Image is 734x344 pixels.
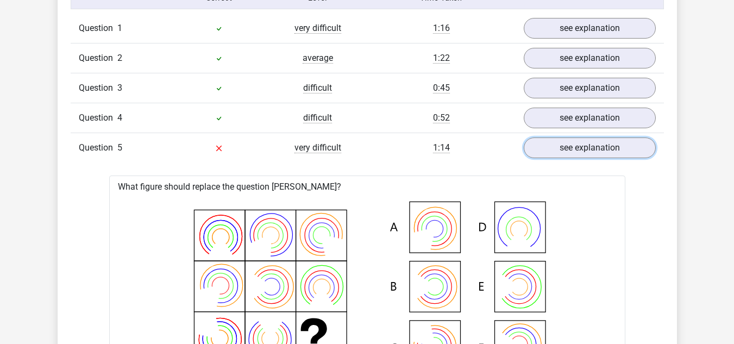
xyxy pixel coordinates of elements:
span: 5 [117,142,122,153]
span: very difficult [294,142,341,153]
span: 0:45 [433,83,450,93]
span: Question [79,111,117,124]
a: see explanation [524,48,656,68]
a: see explanation [524,78,656,98]
span: Question [79,52,117,65]
span: Question [79,141,117,154]
span: very difficult [294,23,341,34]
span: 1:22 [433,53,450,64]
a: see explanation [524,108,656,128]
span: average [303,53,333,64]
span: 1:16 [433,23,450,34]
span: difficult [303,112,332,123]
span: 4 [117,112,122,123]
span: Question [79,22,117,35]
span: 0:52 [433,112,450,123]
span: 1:14 [433,142,450,153]
a: see explanation [524,137,656,158]
a: see explanation [524,18,656,39]
span: Question [79,82,117,95]
span: 2 [117,53,122,63]
span: 3 [117,83,122,93]
span: 1 [117,23,122,33]
span: difficult [303,83,332,93]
